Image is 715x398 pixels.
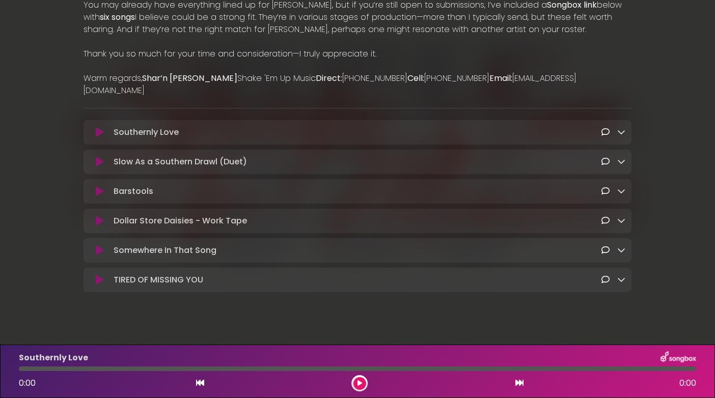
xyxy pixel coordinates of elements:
p: Barstools [114,185,153,197]
p: Slow As a Southern Drawl (Duet) [114,156,247,168]
strong: six songs [100,11,135,23]
strong: Email: [489,72,512,84]
p: TIRED OF MISSING YOU [114,274,203,286]
strong: Direct: [316,72,342,84]
p: Somewhere In That Song [114,244,216,257]
strong: Shar’n [PERSON_NAME] [142,72,237,84]
p: Southernly Love [114,126,179,138]
p: Warm regards, Shake 'Em Up Music [PHONE_NUMBER] [PHONE_NUMBER] [EMAIL_ADDRESS][DOMAIN_NAME] [84,72,631,97]
strong: Cell: [407,72,424,84]
p: Dollar Store Daisies - Work Tape [114,215,247,227]
p: Thank you so much for your time and consideration—I truly appreciate it. [84,48,631,60]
